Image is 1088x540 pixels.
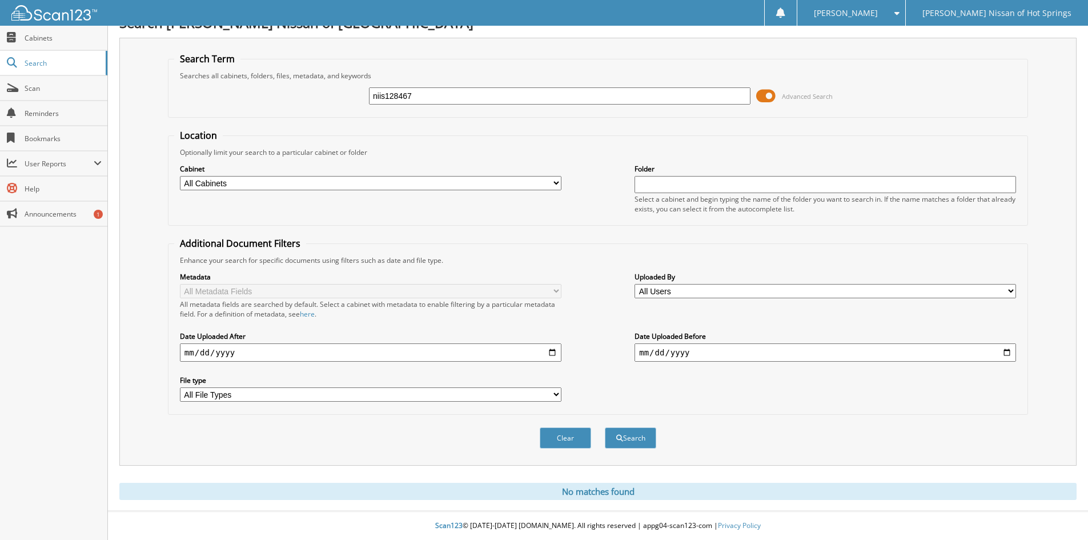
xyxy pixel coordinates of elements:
[174,147,1022,157] div: Optionally limit your search to a particular cabinet or folder
[94,210,103,219] div: 1
[782,92,833,101] span: Advanced Search
[922,10,1071,17] span: [PERSON_NAME] Nissan of Hot Springs
[25,134,102,143] span: Bookmarks
[635,194,1016,214] div: Select a cabinet and begin typing the name of the folder you want to search in. If the name match...
[300,309,315,319] a: here
[25,184,102,194] span: Help
[540,427,591,449] button: Clear
[25,83,102,93] span: Scan
[25,109,102,118] span: Reminders
[25,159,94,169] span: User Reports
[435,521,463,530] span: Scan123
[119,483,1077,500] div: No matches found
[180,343,561,362] input: start
[174,129,223,142] legend: Location
[180,331,561,341] label: Date Uploaded After
[180,299,561,319] div: All metadata fields are searched by default. Select a cabinet with metadata to enable filtering b...
[25,58,100,68] span: Search
[635,343,1016,362] input: end
[814,10,878,17] span: [PERSON_NAME]
[180,164,561,174] label: Cabinet
[25,33,102,43] span: Cabinets
[108,512,1088,540] div: © [DATE]-[DATE] [DOMAIN_NAME]. All rights reserved | appg04-scan123-com |
[635,164,1016,174] label: Folder
[174,237,306,250] legend: Additional Document Filters
[180,375,561,385] label: File type
[718,521,761,530] a: Privacy Policy
[25,209,102,219] span: Announcements
[11,5,97,21] img: scan123-logo-white.svg
[605,427,656,449] button: Search
[174,255,1022,265] div: Enhance your search for specific documents using filters such as date and file type.
[174,71,1022,81] div: Searches all cabinets, folders, files, metadata, and keywords
[635,272,1016,282] label: Uploaded By
[174,53,240,65] legend: Search Term
[180,272,561,282] label: Metadata
[635,331,1016,341] label: Date Uploaded Before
